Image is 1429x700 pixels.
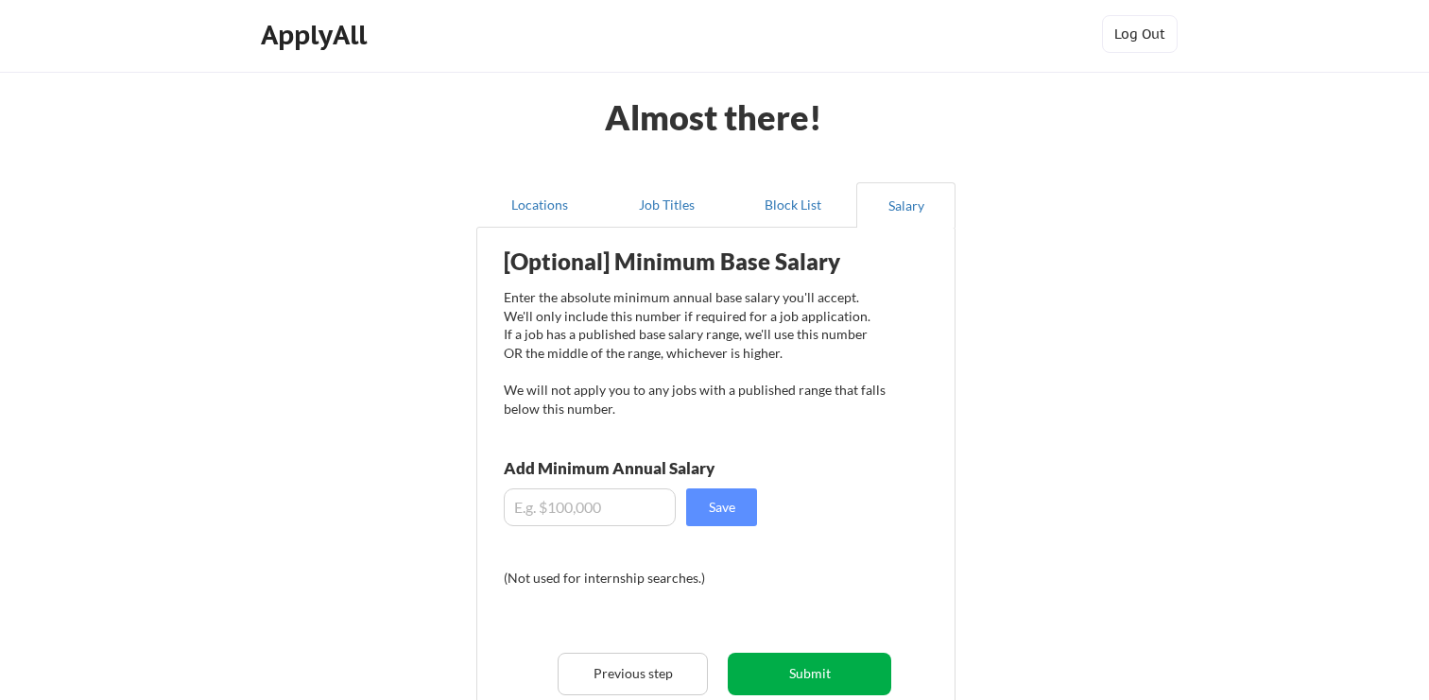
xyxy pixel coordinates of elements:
[261,19,372,51] div: ApplyAll
[558,653,708,695] button: Previous step
[504,288,886,418] div: Enter the absolute minimum annual base salary you'll accept. We'll only include this number if re...
[1102,15,1178,53] button: Log Out
[728,653,891,695] button: Submit
[504,569,760,588] div: (Not used for internship searches.)
[504,460,799,476] div: Add Minimum Annual Salary
[603,182,730,228] button: Job Titles
[582,100,846,134] div: Almost there!
[730,182,856,228] button: Block List
[476,182,603,228] button: Locations
[504,488,676,526] input: E.g. $100,000
[856,182,956,228] button: Salary
[504,250,886,273] div: [Optional] Minimum Base Salary
[686,488,757,526] button: Save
